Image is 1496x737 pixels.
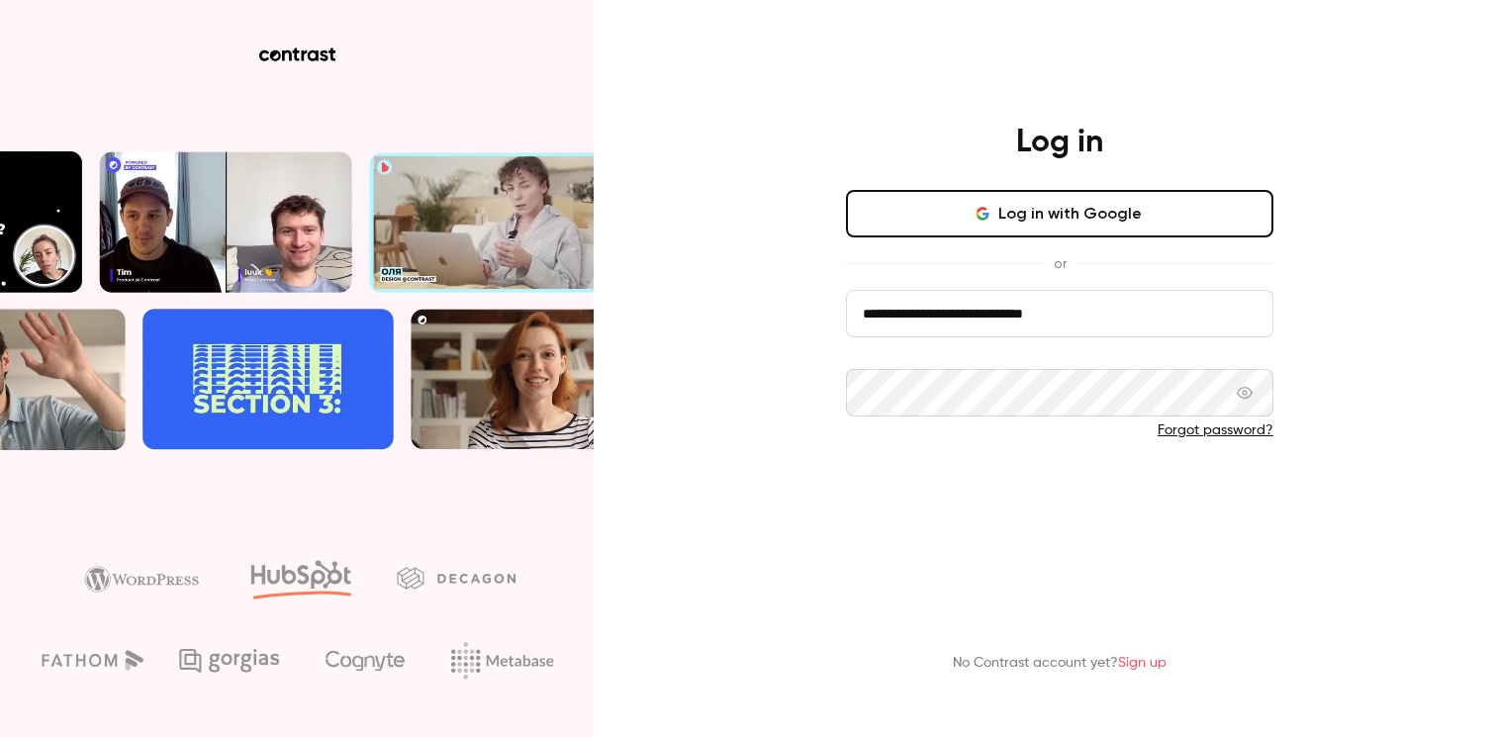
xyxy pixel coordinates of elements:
img: decagon [397,567,515,589]
button: Log in with Google [846,190,1273,237]
button: Log in [846,472,1273,519]
a: Forgot password? [1158,423,1273,437]
a: Sign up [1118,656,1167,670]
span: or [1044,253,1076,274]
h4: Log in [1016,123,1103,162]
p: No Contrast account yet? [953,653,1167,674]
